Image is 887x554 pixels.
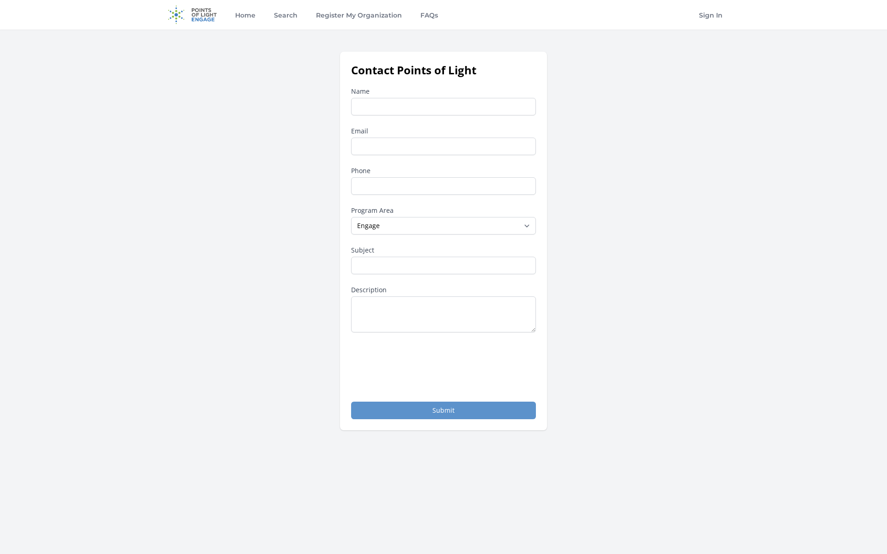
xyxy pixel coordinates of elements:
[351,87,536,96] label: Name
[351,402,536,419] button: Submit
[351,285,536,295] label: Description
[351,206,536,215] label: Program Area
[351,63,536,78] h1: Contact Points of Light
[351,246,536,255] label: Subject
[351,217,536,235] select: Program Area
[351,126,536,136] label: Email
[351,166,536,175] label: Phone
[351,343,492,379] iframe: reCAPTCHA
